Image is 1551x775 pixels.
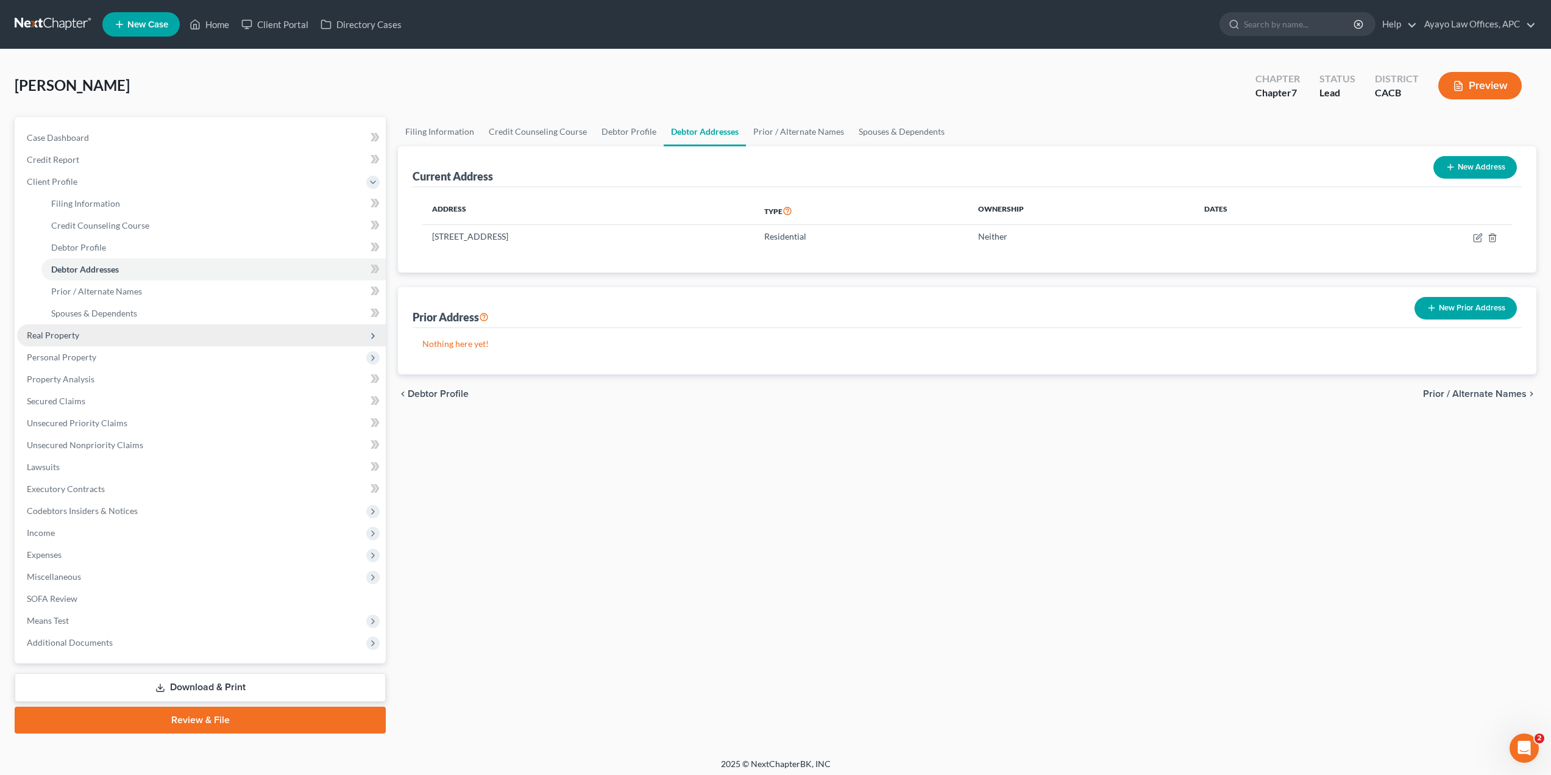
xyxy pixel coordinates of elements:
a: Ayayo Law Offices, APC [1418,13,1536,35]
span: SOFA Review [27,593,77,604]
th: Address [422,197,754,225]
td: Residential [754,225,968,248]
span: Additional Documents [27,637,113,648]
td: Neither [968,225,1194,248]
span: Case Dashboard [27,132,89,143]
a: Case Dashboard [17,127,386,149]
a: Credit Report [17,149,386,171]
div: Chapter [1255,86,1300,100]
p: Nothing here yet! [422,338,1512,350]
div: Lead [1319,86,1355,100]
a: Unsecured Priority Claims [17,412,386,434]
span: [PERSON_NAME] [15,76,130,94]
span: Miscellaneous [27,571,81,582]
button: Prior / Alternate Names chevron_right [1423,389,1536,399]
span: Prior / Alternate Names [51,286,142,296]
a: Debtor Profile [594,117,664,146]
a: Prior / Alternate Names [746,117,851,146]
span: Property Analysis [27,374,94,384]
button: Preview [1438,72,1522,99]
a: Credit Counseling Course [41,215,386,237]
div: CACB [1375,86,1419,100]
input: Search by name... [1244,13,1355,35]
a: SOFA Review [17,588,386,610]
a: Lawsuits [17,456,386,478]
span: Codebtors Insiders & Notices [27,505,138,516]
span: 2 [1535,734,1544,743]
div: Chapter [1255,72,1300,86]
span: Client Profile [27,176,77,187]
a: Download & Print [15,673,386,702]
a: Debtor Addresses [664,117,746,146]
i: chevron_left [398,389,408,399]
i: chevron_right [1527,389,1536,399]
th: Ownership [968,197,1194,225]
a: Filing Information [41,193,386,215]
span: Credit Report [27,154,79,165]
span: 7 [1291,87,1297,98]
span: Secured Claims [27,396,85,406]
a: Review & File [15,707,386,734]
span: Means Test [27,615,69,626]
a: Prior / Alternate Names [41,280,386,302]
span: Real Property [27,330,79,340]
a: Property Analysis [17,368,386,390]
td: [STREET_ADDRESS] [422,225,754,248]
span: Credit Counseling Course [51,220,149,230]
a: Secured Claims [17,390,386,412]
span: Prior / Alternate Names [1423,389,1527,399]
a: Directory Cases [314,13,408,35]
div: Status [1319,72,1355,86]
a: Client Portal [235,13,314,35]
div: District [1375,72,1419,86]
th: Dates [1194,197,1343,225]
span: Filing Information [51,198,120,209]
a: Debtor Profile [41,237,386,259]
a: Filing Information [398,117,481,146]
a: Unsecured Nonpriority Claims [17,434,386,456]
button: New Address [1433,156,1517,179]
span: Personal Property [27,352,96,362]
span: Income [27,527,55,538]
a: Help [1376,13,1417,35]
span: Spouses & Dependents [51,308,137,318]
span: Debtor Profile [408,389,469,399]
span: Executory Contracts [27,484,105,494]
span: Unsecured Priority Claims [27,418,127,428]
a: Credit Counseling Course [481,117,594,146]
span: Unsecured Nonpriority Claims [27,440,143,450]
iframe: Intercom live chat [1510,734,1539,763]
div: Prior Address [413,310,489,324]
a: Executory Contracts [17,478,386,500]
div: Current Address [413,169,493,184]
span: Expenses [27,549,62,560]
a: Spouses & Dependents [41,302,386,324]
button: New Prior Address [1414,297,1517,320]
span: Lawsuits [27,462,60,472]
a: Debtor Addresses [41,259,386,280]
span: Debtor Addresses [51,264,119,274]
button: chevron_left Debtor Profile [398,389,469,399]
span: Debtor Profile [51,242,106,252]
a: Home [183,13,235,35]
th: Type [754,197,968,225]
span: New Case [127,20,168,29]
a: Spouses & Dependents [851,117,952,146]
